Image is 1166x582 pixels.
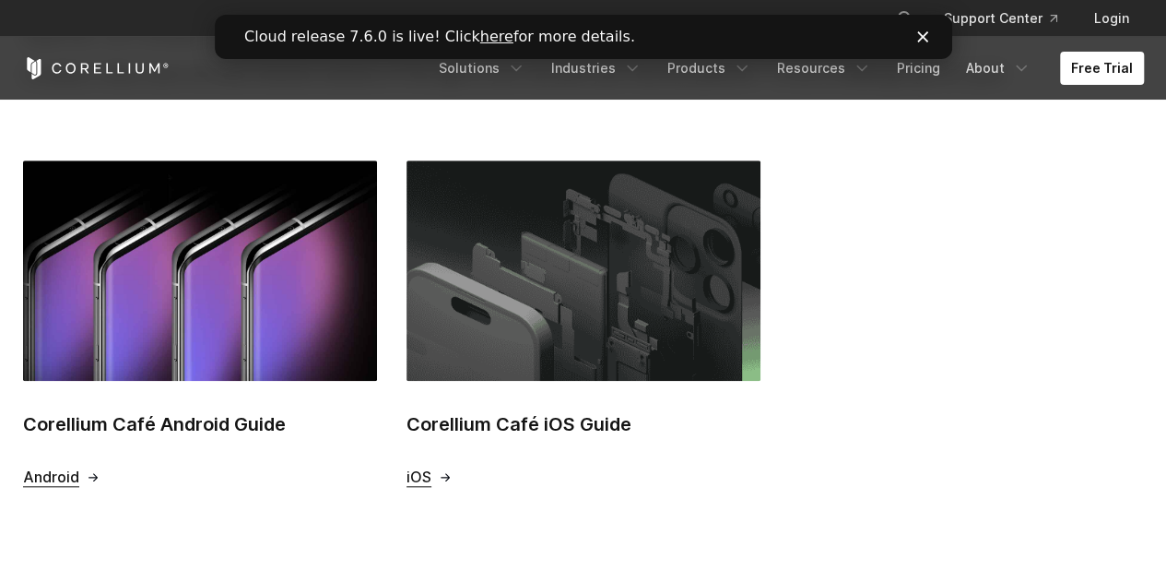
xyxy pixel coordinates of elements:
[874,2,1144,35] div: Navigation Menu
[886,52,951,85] a: Pricing
[23,57,170,79] a: Corellium Home
[929,2,1072,35] a: Support Center
[428,52,1144,85] div: Navigation Menu
[406,468,431,487] span: iOS
[656,52,762,85] a: Products
[406,160,760,381] img: Corellium Café iOS Guide
[1079,2,1144,35] a: Login
[889,2,922,35] button: Search
[23,160,377,381] img: Corellium Café Android Guide
[766,52,882,85] a: Resources
[23,468,79,487] span: Android
[1060,52,1144,85] a: Free Trial
[955,52,1042,85] a: About
[540,52,653,85] a: Industries
[428,52,536,85] a: Solutions
[406,410,760,438] h2: Corellium Café iOS Guide
[23,160,377,487] a: Corellium Café Android Guide Corellium Café Android Guide Android
[215,15,952,59] iframe: Intercom live chat banner
[702,17,721,28] div: Close
[23,410,377,438] h2: Corellium Café Android Guide
[406,160,760,487] a: Corellium Café iOS Guide Corellium Café iOS Guide iOS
